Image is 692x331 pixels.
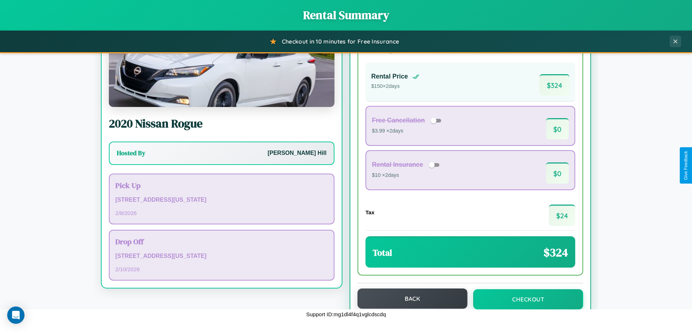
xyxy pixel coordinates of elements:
[267,148,327,158] p: [PERSON_NAME] Hill
[372,117,425,124] h4: Free Cancellation
[109,35,334,107] img: Nissan Rogue
[546,162,569,184] span: $ 0
[372,161,423,169] h4: Rental Insurance
[473,289,583,309] button: Checkout
[683,151,688,180] div: Give Feedback
[115,236,328,247] h3: Drop Off
[7,7,685,23] h1: Rental Summary
[115,251,328,261] p: [STREET_ADDRESS][US_STATE]
[544,245,568,260] span: $ 324
[306,309,386,319] p: Support ID: mg1dl4f4q1vglcdscdq
[365,209,374,215] h4: Tax
[372,171,442,180] p: $10 × 2 days
[371,73,408,80] h4: Rental Price
[115,264,328,274] p: 2 / 10 / 2026
[371,82,420,91] p: $ 150 × 2 days
[115,208,328,218] p: 2 / 8 / 2026
[117,149,145,157] h3: Hosted By
[7,307,25,324] div: Open Intercom Messenger
[115,195,328,205] p: [STREET_ADDRESS][US_STATE]
[109,116,334,131] h2: 2020 Nissan Rogue
[540,74,569,95] span: $ 324
[372,126,444,136] p: $3.99 × 2 days
[373,247,392,259] h3: Total
[282,38,399,45] span: Checkout in 10 minutes for Free Insurance
[546,118,569,139] span: $ 0
[549,205,575,226] span: $ 24
[358,288,467,309] button: Back
[115,180,328,191] h3: Pick Up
